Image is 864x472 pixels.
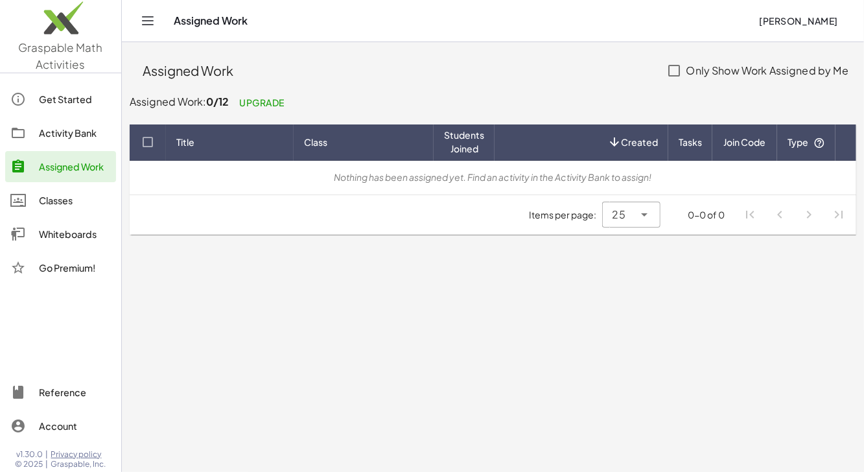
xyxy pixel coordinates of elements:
div: Get Started [39,91,111,107]
a: Classes [5,185,116,216]
nav: Pagination Navigation [736,200,854,230]
div: Whiteboards [39,226,111,242]
span: Items per page: [530,208,602,222]
span: Tasks [679,136,702,149]
div: Reference [39,384,111,400]
div: Activity Bank [39,125,111,141]
span: Students Joined [444,128,484,156]
div: Nothing has been assigned yet. Find an activity in the Activity Bank to assign! [140,171,846,184]
div: Account [39,418,111,434]
a: Privacy policy [51,449,106,460]
div: Go Premium! [39,260,111,276]
span: [PERSON_NAME] [759,15,838,27]
a: Assigned Work [5,151,116,182]
span: Upgrade [239,97,285,108]
span: 25 [613,207,625,222]
span: Graspable, Inc. [51,459,106,469]
div: Classes [39,193,111,208]
span: | [46,459,49,469]
span: Class [304,136,327,149]
span: Title [176,136,194,149]
span: Graspable Math Activities [19,40,103,71]
span: v1.30.0 [17,449,43,460]
span: | [46,449,49,460]
button: Toggle navigation [137,10,158,31]
a: Reference [5,377,116,408]
a: Whiteboards [5,218,116,250]
span: Type [788,136,825,148]
a: Activity Bank [5,117,116,148]
label: Only Show Work Assigned by Me [686,55,848,86]
button: [PERSON_NAME] [749,9,848,32]
span: © 2025 [16,459,43,469]
div: 0-0 of 0 [688,208,725,222]
a: Upgrade [229,91,295,114]
a: Get Started [5,84,116,115]
div: Assigned Work [143,62,655,80]
p: Assigned Work: [130,91,856,114]
div: Assigned Work [39,159,111,174]
span: Join Code [724,136,766,149]
span: 0/12 [206,94,229,108]
a: Account [5,410,116,442]
span: Created [621,136,658,149]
